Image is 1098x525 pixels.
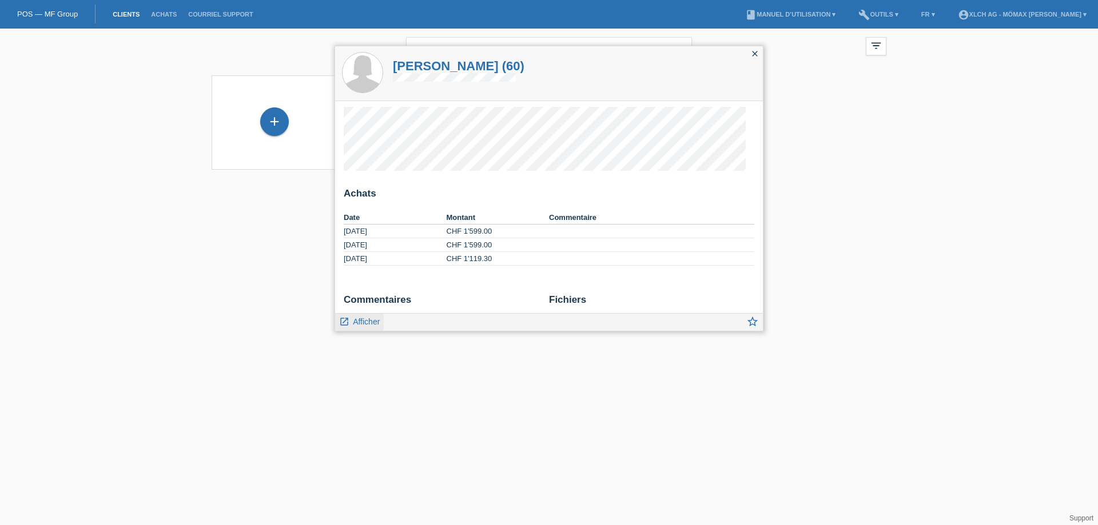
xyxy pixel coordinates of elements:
[447,252,550,266] td: CHF 1'119.30
[952,11,1092,18] a: account_circleXLCH AG - Mömax [PERSON_NAME] ▾
[406,37,692,64] input: Recherche...
[344,225,447,238] td: [DATE]
[344,211,447,225] th: Date
[916,11,941,18] a: FR ▾
[447,211,550,225] th: Montant
[344,294,540,311] h2: Commentaires
[750,49,759,58] i: close
[353,317,380,326] span: Afficher
[107,11,145,18] a: Clients
[853,11,904,18] a: buildOutils ▾
[447,225,550,238] td: CHF 1'599.00
[1069,514,1093,522] a: Support
[549,294,754,311] h2: Fichiers
[182,11,258,18] a: Courriel Support
[858,9,870,21] i: build
[344,252,447,266] td: [DATE]
[958,9,969,21] i: account_circle
[344,188,754,205] h2: Achats
[393,59,524,73] a: [PERSON_NAME] (60)
[339,314,380,328] a: launch Afficher
[17,10,78,18] a: POS — MF Group
[870,39,882,52] i: filter_list
[746,315,759,328] i: star_border
[746,316,759,331] a: star_border
[447,238,550,252] td: CHF 1'599.00
[673,43,686,57] i: close
[549,211,754,225] th: Commentaire
[344,238,447,252] td: [DATE]
[261,112,288,131] div: Enregistrer le client
[339,316,349,327] i: launch
[739,11,841,18] a: bookManuel d’utilisation ▾
[145,11,182,18] a: Achats
[745,9,757,21] i: book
